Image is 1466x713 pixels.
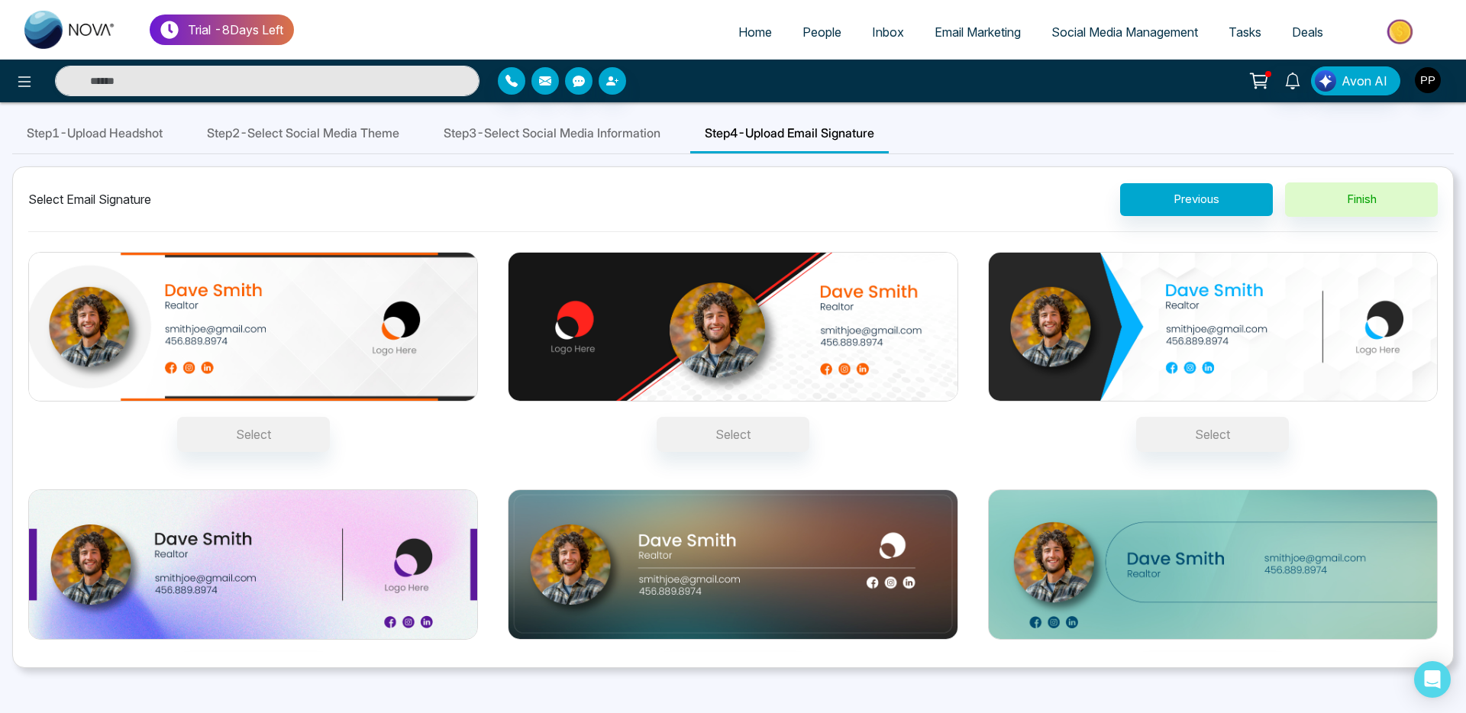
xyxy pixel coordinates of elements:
button: Select [177,417,330,452]
span: Step 1 - Upload Headshot [27,124,163,142]
img: Lead Flow [1315,70,1336,92]
a: People [787,18,857,47]
a: Tasks [1213,18,1277,47]
img: 1723556020.jpg [508,252,957,402]
span: Step 3 - Select Social Media Information [444,124,660,142]
img: 1723556007.jpg [28,252,478,402]
span: Deals [1292,24,1323,40]
button: Finish [1285,182,1438,217]
span: Social Media Management [1051,24,1198,40]
img: 1723556050.jpg [28,489,478,640]
div: Open Intercom Messenger [1414,661,1451,698]
p: Trial - 8 Days Left [188,21,283,39]
a: Email Marketing [919,18,1036,47]
a: Social Media Management [1036,18,1213,47]
span: Email Marketing [935,24,1021,40]
span: Tasks [1229,24,1261,40]
div: Select Email Signature [28,190,151,208]
span: Avon AI [1342,72,1387,90]
button: Select [1136,417,1289,452]
img: 1723556080.jpg [988,489,1438,640]
a: Inbox [857,18,919,47]
img: Nova CRM Logo [24,11,116,49]
button: Avon AI [1311,66,1400,95]
button: Select [657,417,809,452]
span: Step 2 - Select Social Media Theme [207,124,399,142]
span: Step 4 - Upload Email Signature [705,124,874,142]
span: Home [738,24,772,40]
span: Inbox [872,24,904,40]
a: Deals [1277,18,1338,47]
img: Market-place.gif [1346,15,1457,49]
img: User Avatar [1415,67,1441,93]
button: Previous [1120,183,1273,216]
a: Home [723,18,787,47]
img: 1723556038.jpg [988,252,1438,402]
span: People [802,24,841,40]
img: 1723556066.jpg [508,489,957,640]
